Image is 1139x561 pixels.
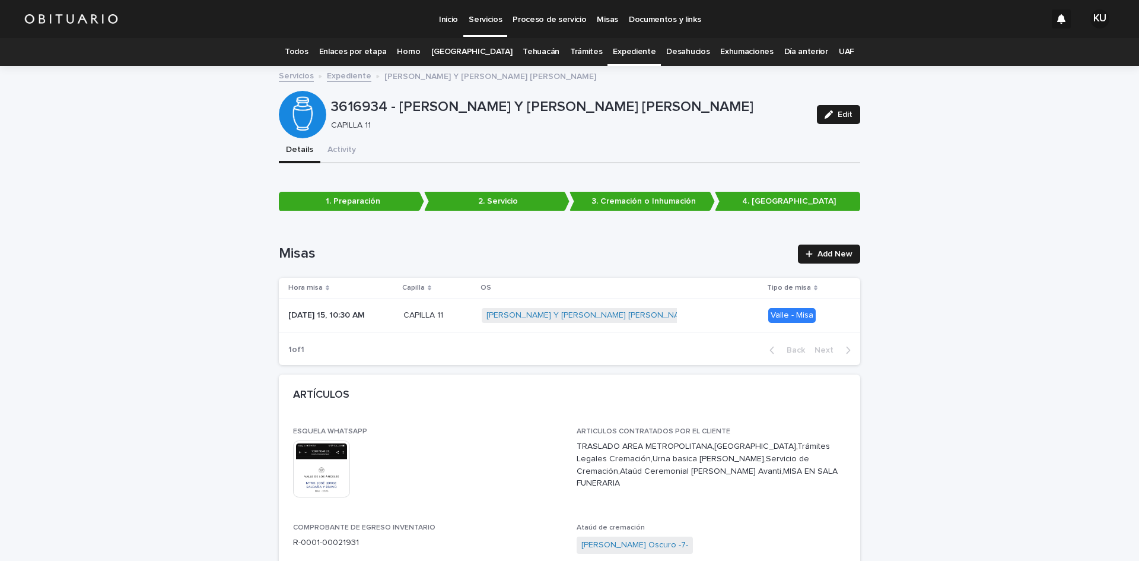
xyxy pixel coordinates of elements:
[523,38,559,66] a: Tehuacán
[577,524,645,531] span: Ataúd de cremación
[815,346,841,354] span: Next
[760,345,810,356] button: Back
[768,308,816,323] div: Valle - Misa
[384,69,596,82] p: [PERSON_NAME] Y [PERSON_NAME] [PERSON_NAME]
[293,428,367,435] span: ESQUELA WHATSAPP
[784,38,828,66] a: Día anterior
[810,345,860,356] button: Next
[720,38,773,66] a: Exhumaciones
[327,68,371,82] a: Expediente
[403,308,446,321] p: CAPILLA 11
[577,428,730,435] span: ARTICULOS CONTRATADOS POR EL CLIENTE
[279,138,320,163] button: Details
[288,308,367,321] p: [DATE] 15, 10:30 AM
[839,38,854,66] a: UAF
[279,298,860,332] tr: [DATE] 15, 10:30 AM[DATE] 15, 10:30 AM CAPILLA 11CAPILLA 11 [PERSON_NAME] Y [PERSON_NAME] [PERSON...
[838,110,852,119] span: Edit
[279,68,314,82] a: Servicios
[431,38,513,66] a: [GEOGRAPHIC_DATA]
[331,121,803,131] p: CAPILLA 11
[570,38,603,66] a: Trámites
[331,99,807,116] p: 3616934 - [PERSON_NAME] Y [PERSON_NAME] [PERSON_NAME]
[798,245,860,264] a: Add New
[24,7,119,31] img: HUM7g2VNRLqGMmR9WVqf
[402,281,425,294] p: Capilla
[817,250,852,258] span: Add New
[288,281,323,294] p: Hora misa
[666,38,710,66] a: Desahucios
[293,524,435,531] span: COMPROBANTE DE EGRESO INVENTARIO
[293,537,562,549] p: R-0001-00021931
[279,192,424,211] p: 1. Preparación
[279,245,791,262] h1: Misas
[397,38,420,66] a: Horno
[424,192,569,211] p: 2. Servicio
[581,539,688,552] a: [PERSON_NAME] Oscuro -7-
[285,38,308,66] a: Todos
[715,192,860,211] p: 4. [GEOGRAPHIC_DATA]
[613,38,656,66] a: Expediente
[1090,9,1109,28] div: KU
[486,310,693,321] a: [PERSON_NAME] Y [PERSON_NAME] [PERSON_NAME]
[320,138,363,163] button: Activity
[817,105,860,124] button: Edit
[279,335,314,365] p: 1 of 1
[569,192,715,211] p: 3. Cremación o Inhumación
[293,389,349,402] h2: ARTÍCULOS
[481,281,491,294] p: OS
[780,346,805,354] span: Back
[767,281,811,294] p: Tipo de misa
[577,440,846,490] p: TRASLADO AREA METROPOLITANA,[GEOGRAPHIC_DATA],Trámites Legales Cremación,Urna basica [PERSON_NAME...
[319,38,387,66] a: Enlaces por etapa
